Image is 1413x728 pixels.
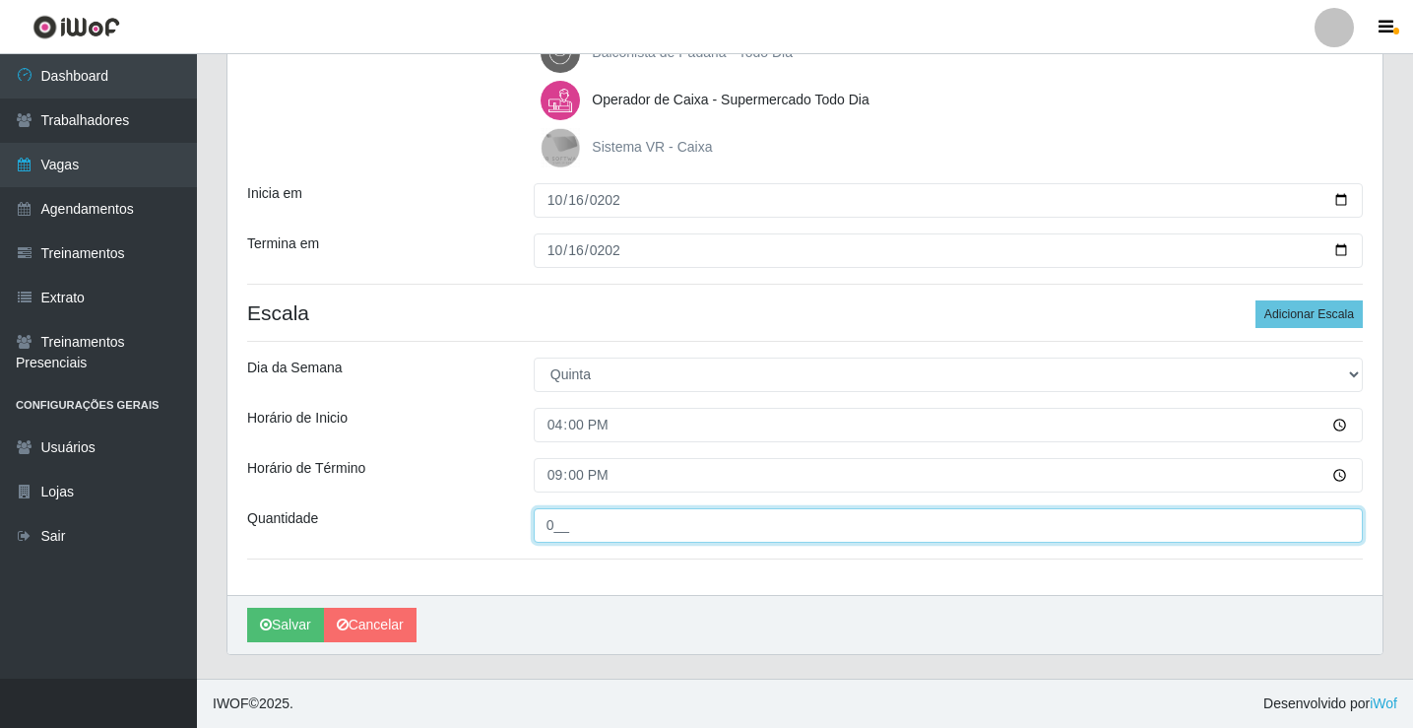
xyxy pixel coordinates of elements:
[534,183,1363,218] input: 00/00/0000
[592,44,793,60] span: Balconista de Padaria - Todo Dia
[247,608,324,642] button: Salvar
[32,15,120,39] img: CoreUI Logo
[1370,695,1397,711] a: iWof
[1263,694,1397,714] span: Desenvolvido por
[324,608,417,642] a: Cancelar
[213,695,249,711] span: IWOF
[247,233,319,254] label: Termina em
[247,358,343,378] label: Dia da Semana
[247,408,348,429] label: Horário de Inicio
[541,81,588,120] img: Operador de Caixa - Supermercado Todo Dia
[592,139,712,155] span: Sistema VR - Caixa
[213,694,293,714] span: © 2025 .
[534,233,1363,268] input: 00/00/0000
[247,508,318,529] label: Quantidade
[592,92,868,107] span: Operador de Caixa - Supermercado Todo Dia
[247,300,1363,325] h4: Escala
[534,408,1363,442] input: 00:00
[1255,300,1363,328] button: Adicionar Escala
[247,458,365,479] label: Horário de Término
[534,508,1363,543] input: Informe a quantidade...
[534,458,1363,493] input: 00:00
[541,128,588,167] img: Sistema VR - Caixa
[247,183,302,204] label: Inicia em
